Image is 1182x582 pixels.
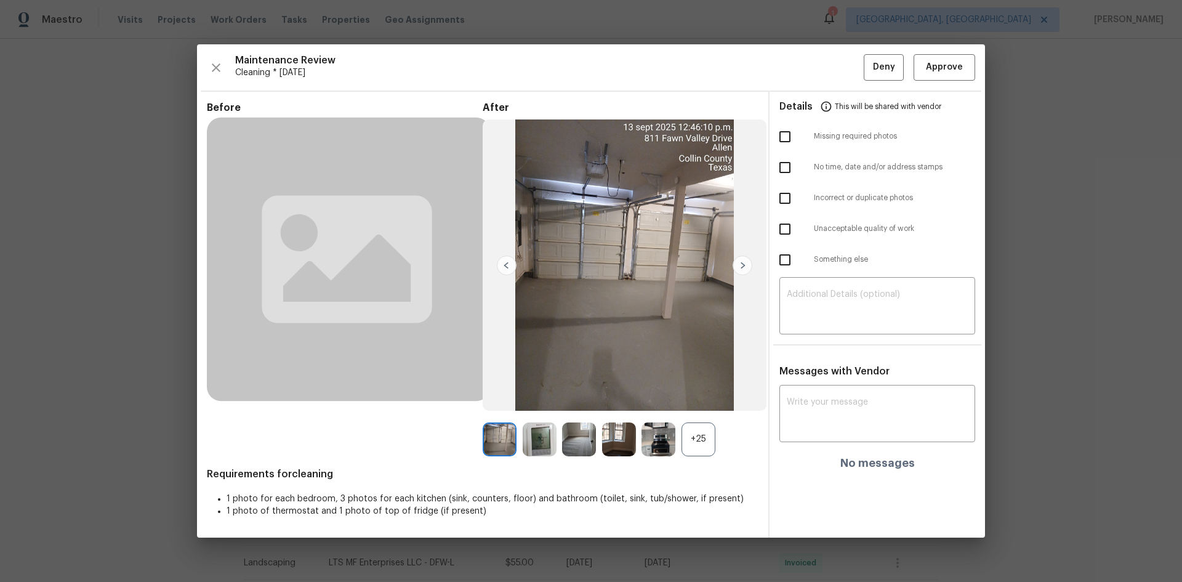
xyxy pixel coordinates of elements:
[770,214,985,245] div: Unacceptable quality of work
[227,493,758,505] li: 1 photo for each bedroom, 3 photos for each kitchen (sink, counters, floor) and bathroom (toilet,...
[770,121,985,152] div: Missing required photos
[914,54,975,81] button: Approve
[779,92,813,121] span: Details
[779,366,890,376] span: Messages with Vendor
[864,54,904,81] button: Deny
[770,183,985,214] div: Incorrect or duplicate photos
[814,162,975,172] span: No time, date and/or address stamps
[497,256,517,275] img: left-chevron-button-url
[207,102,483,114] span: Before
[207,468,758,480] span: Requirements for cleaning
[227,505,758,517] li: 1 photo of thermostat and 1 photo of top of fridge (if present)
[733,256,752,275] img: right-chevron-button-url
[873,60,895,75] span: Deny
[835,92,941,121] span: This will be shared with vendor
[814,193,975,203] span: Incorrect or duplicate photos
[235,67,864,79] span: Cleaning * [DATE]
[814,131,975,142] span: Missing required photos
[926,60,963,75] span: Approve
[814,254,975,265] span: Something else
[814,224,975,234] span: Unacceptable quality of work
[770,245,985,275] div: Something else
[681,422,715,456] div: +25
[770,152,985,183] div: No time, date and/or address stamps
[840,457,915,469] h4: No messages
[235,54,864,67] span: Maintenance Review
[483,102,758,114] span: After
